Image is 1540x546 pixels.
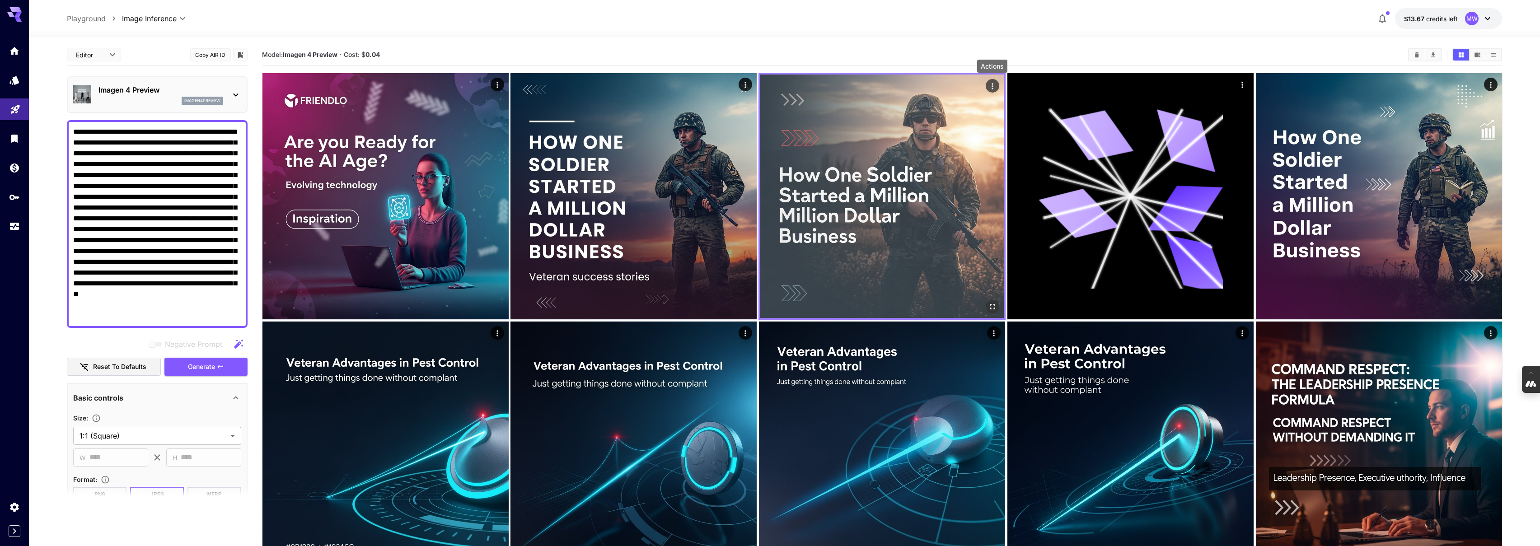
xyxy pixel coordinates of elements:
div: Wallet [9,162,20,173]
img: 9k= [1256,73,1502,319]
span: Negative prompts are not compatible with the selected model. [147,338,229,350]
p: Imagen 4 Preview [98,84,223,95]
span: Editor [76,50,104,60]
button: Show media in list view [1485,49,1501,61]
div: Library [9,133,20,144]
div: Show media in grid viewShow media in video viewShow media in list view [1452,48,1502,61]
div: Actions [739,78,752,91]
span: credits left [1426,15,1458,23]
span: Cost: $ [344,51,380,58]
button: Adjust the dimensions of the generated image by specifying its width and height in pixels, or sel... [88,414,104,423]
img: 9k= [262,73,509,319]
p: · [339,49,342,60]
div: Actions [1236,326,1249,340]
button: Clear All [1409,49,1425,61]
div: Actions [490,78,504,91]
b: 0.04 [365,51,380,58]
span: Size : [73,414,88,422]
div: API Keys [9,191,20,203]
div: Clear AllDownload All [1408,48,1442,61]
button: Show media in grid view [1453,49,1469,61]
div: Settings [9,501,20,513]
button: Show media in video view [1470,49,1485,61]
img: 2Q== [760,75,1004,318]
b: Imagen 4 Preview [283,51,337,58]
span: H [173,453,177,463]
div: Models [9,72,20,84]
p: imagen4preview [184,98,220,104]
button: Download All [1425,49,1441,61]
div: Actions [1236,78,1249,91]
span: Negative Prompt [165,339,222,350]
span: $13.67 [1404,15,1426,23]
button: Reset to defaults [67,358,161,376]
button: Expand sidebar [9,525,20,537]
button: Copy AIR ID [190,48,231,61]
span: Format : [73,476,97,483]
div: Playground [10,102,21,113]
div: MW [1465,12,1479,25]
div: Actions [987,326,1001,340]
div: Actions [977,60,1007,73]
p: Basic controls [73,392,123,403]
span: W [80,453,86,463]
span: Image Inference [122,13,177,24]
button: Choose the file format for the output image. [97,475,113,484]
div: Imagen 4 Previewimagen4preview [73,81,241,108]
button: Generate [164,358,248,376]
img: 9k= [510,73,757,319]
div: Actions [739,326,752,340]
div: Usage [9,221,20,232]
div: Actions [986,79,999,93]
span: Generate [188,361,215,373]
div: Home [9,43,20,55]
div: Basic controls [73,387,241,409]
nav: breadcrumb [67,13,122,24]
div: $13.6748 [1404,14,1458,23]
div: Actions [1484,78,1497,91]
span: 1:1 (Square) [80,430,227,441]
span: Model: [262,51,337,58]
button: $13.6748MW [1395,8,1502,29]
div: Actions [1484,326,1497,340]
a: Playground [67,13,106,24]
button: Add to library [236,49,244,60]
div: Actions [490,326,504,340]
div: Open in fullscreen [986,300,999,313]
